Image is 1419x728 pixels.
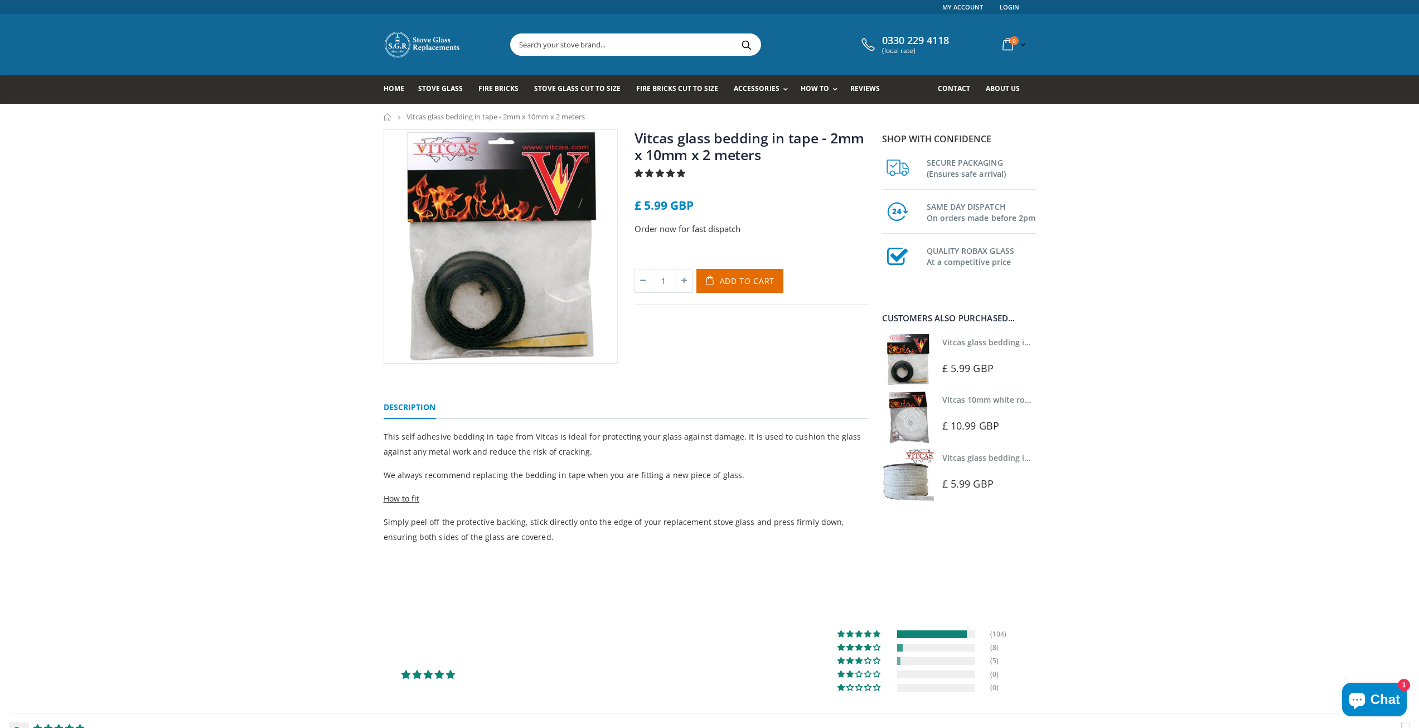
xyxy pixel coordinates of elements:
[882,132,1036,146] p: Shop with confidence
[801,84,829,93] span: How To
[927,199,1036,224] h3: SAME DAY DISPATCH On orders made before 2pm
[986,75,1028,104] a: About us
[837,657,882,665] div: 4% (5) reviews with 3 star rating
[882,334,934,385] img: Vitcas stove glass bedding in tape
[990,644,1004,652] div: (8)
[478,75,527,104] a: Fire Bricks
[478,84,519,93] span: Fire Bricks
[837,644,882,652] div: 7% (8) reviews with 4 star rating
[942,394,1161,405] a: Vitcas 10mm white rope kit - includes rope seal and glue!
[720,276,775,286] span: Add to Cart
[938,84,970,93] span: Contact
[635,167,687,179] span: 4.85 stars
[384,467,869,483] p: We always recommend replacing the bedding in tape when you are fitting a new piece of glass.
[986,84,1020,93] span: About us
[384,397,436,419] a: Description
[882,449,934,501] img: Vitcas stove glass bedding in tape
[418,84,463,93] span: Stove Glass
[998,33,1028,55] a: 0
[734,75,793,104] a: Accessories
[882,35,949,47] span: 0330 229 4118
[734,84,779,93] span: Accessories
[384,84,404,93] span: Home
[384,493,420,504] span: How to fit
[990,657,1004,665] div: (5)
[384,514,869,544] p: Simply peel off the protective backing, stick directly onto the edge of your replacement stove gl...
[801,75,843,104] a: How To
[837,630,882,638] div: 89% (104) reviews with 5 star rating
[882,47,949,55] span: (local rate)
[636,75,727,104] a: Fire Bricks Cut To Size
[384,31,462,59] img: Stove Glass Replacement
[850,75,888,104] a: Reviews
[927,155,1036,180] h3: SECURE PACKAGING (Ensures safe arrival)
[511,34,885,55] input: Search your stove brand...
[1339,683,1410,719] inbox-online-store-chat: Shopify online store chat
[942,477,994,490] span: £ 5.99 GBP
[406,112,585,122] span: Vitcas glass bedding in tape - 2mm x 10mm x 2 meters
[859,35,949,55] a: 0330 229 4118 (local rate)
[384,130,617,363] img: vitcas-stove-tape-self-adhesive-black_800x_crop_center.jpg
[635,197,694,213] span: £ 5.99 GBP
[384,75,413,104] a: Home
[734,34,759,55] button: Search
[384,113,392,120] a: Home
[927,243,1036,268] h3: QUALITY ROBAX GLASS At a competitive price
[534,75,629,104] a: Stove Glass Cut To Size
[882,314,1036,322] div: Customers also purchased...
[942,452,1179,463] a: Vitcas glass bedding in tape - 2mm x 15mm x 2 meters (White)
[635,128,865,164] a: Vitcas glass bedding in tape - 2mm x 10mm x 2 meters
[882,391,934,443] img: Vitcas white rope, glue and gloves kit 10mm
[218,668,638,681] div: Average rating is 4.85 stars
[942,419,999,432] span: £ 10.99 GBP
[942,337,1150,348] a: Vitcas glass bedding in tape - 2mm x 10mm x 2 meters
[384,429,869,459] p: This self adhesive bedding in tape from Vitcas is ideal for protecting your glass against damage....
[990,630,1004,638] div: (104)
[850,84,880,93] span: Reviews
[942,361,994,375] span: £ 5.99 GBP
[418,75,471,104] a: Stove Glass
[534,84,621,93] span: Stove Glass Cut To Size
[696,269,784,293] button: Add to Cart
[1010,36,1019,45] span: 0
[636,84,718,93] span: Fire Bricks Cut To Size
[635,223,869,235] p: Order now for fast dispatch
[938,75,979,104] a: Contact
